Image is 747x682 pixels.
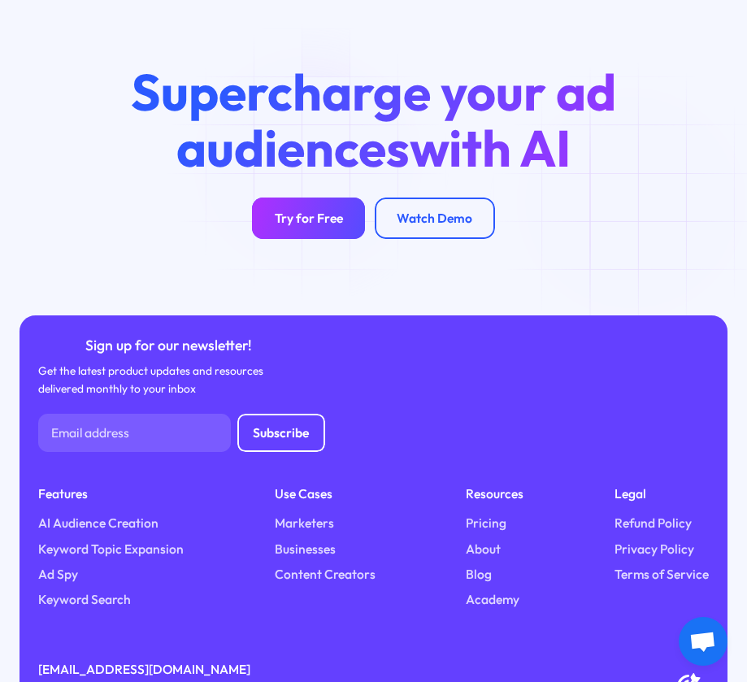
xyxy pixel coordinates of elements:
[397,211,472,227] div: Watch Demo
[375,198,495,239] a: Watch Demo
[615,565,709,584] a: Terms of Service
[275,484,376,504] div: Use Cases
[38,540,184,559] a: Keyword Topic Expansion
[275,514,334,533] a: Marketers
[466,484,523,504] div: Resources
[410,115,571,180] span: with AI
[38,335,299,356] div: Sign up for our newsletter!
[38,484,184,504] div: Features
[615,514,692,533] a: Refund Policy
[466,540,501,559] a: About
[38,414,231,452] input: Email address
[615,540,694,559] a: Privacy Policy
[38,590,131,610] a: Keyword Search
[466,565,492,584] a: Blog
[275,211,343,227] div: Try for Free
[679,617,727,666] a: Open chat
[615,484,709,504] div: Legal
[38,660,250,680] a: [EMAIL_ADDRESS][DOMAIN_NAME]
[38,363,299,397] div: Get the latest product updates and resources delivered monthly to your inbox
[275,565,376,584] a: Content Creators
[466,514,506,533] a: Pricing
[38,514,159,533] a: AI Audience Creation
[38,565,78,584] a: Ad Spy
[466,590,519,610] a: Academy
[87,63,661,176] h2: Supercharge your ad audiences
[237,414,325,452] input: Subscribe
[252,198,365,239] a: Try for Free
[275,540,336,559] a: Businesses
[38,414,325,452] form: Newsletter Form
